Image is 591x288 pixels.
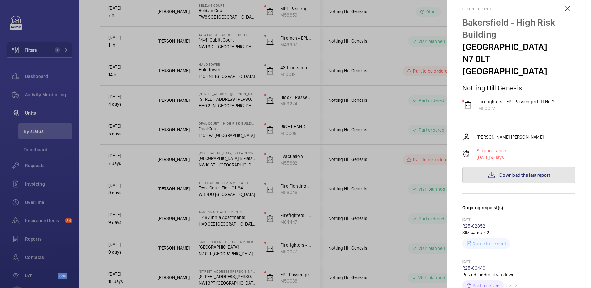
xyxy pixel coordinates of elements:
[462,84,575,92] p: Notting Hill Genesis
[477,154,506,161] p: 9 days
[462,7,575,11] h2: Stopped unit
[478,105,555,112] p: M50027
[462,223,486,229] a: R25-02852
[504,284,521,288] p: ETA: [DATE]
[477,155,491,160] span: [DATE],
[477,147,506,154] p: Stopped since
[462,265,486,271] a: R25-06440
[473,240,506,247] p: Quote to be sent
[462,229,575,236] p: SIM cards x 2
[462,204,575,217] h3: Ongoing request(s)
[477,134,544,140] p: [PERSON_NAME] [PERSON_NAME]
[462,217,575,223] p: [DATE]
[462,16,575,41] p: Bakersfield - High Risk Building
[478,99,555,105] p: Firefighters - EPL Passenger Lift No 2
[462,41,575,53] p: [GEOGRAPHIC_DATA]
[462,53,575,77] p: N7 0LT [GEOGRAPHIC_DATA]
[464,101,472,109] img: elevator.svg
[462,271,575,278] p: Pit and ladder clean down
[462,259,575,265] p: [DATE]
[499,172,550,178] span: Download the last report
[462,167,575,183] button: Download the last report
